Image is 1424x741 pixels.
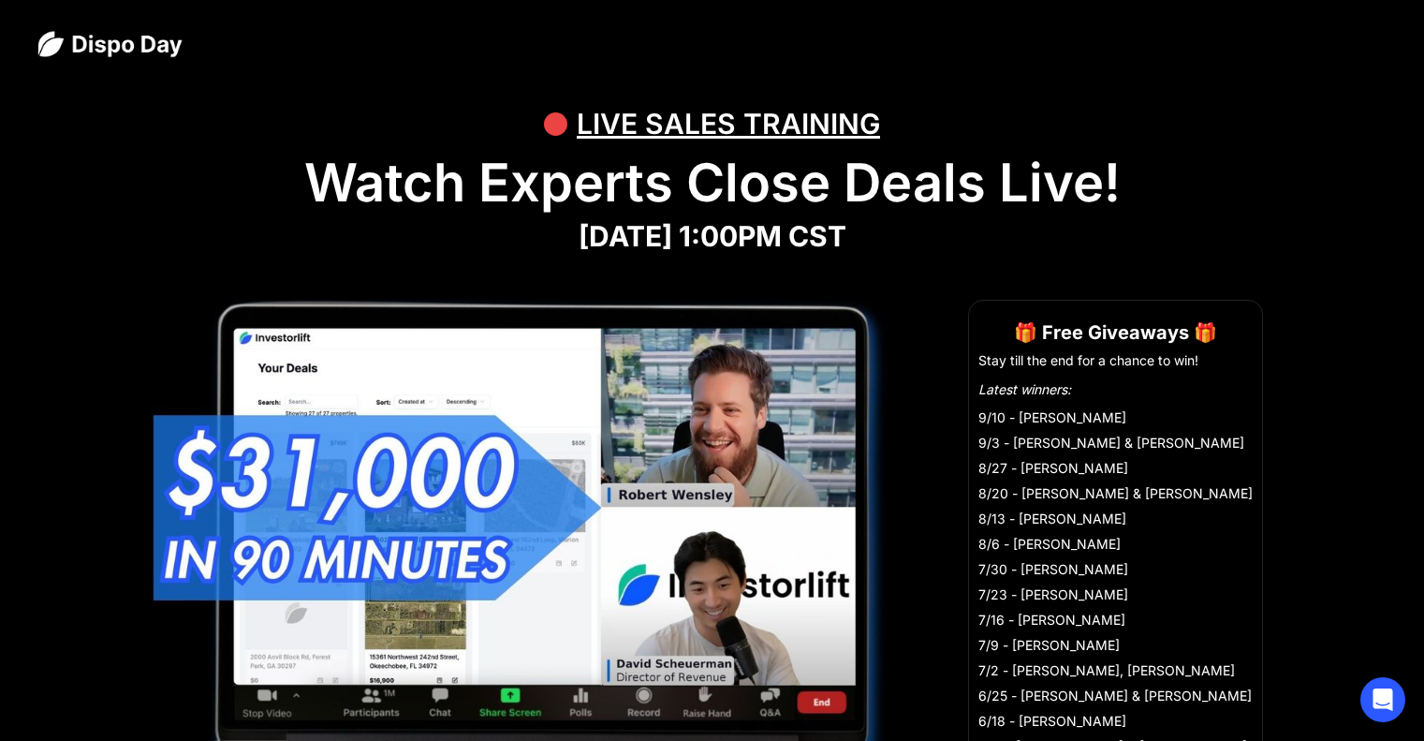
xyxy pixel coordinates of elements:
div: LIVE SALES TRAINING [577,96,880,152]
h1: Watch Experts Close Deals Live! [37,152,1387,215]
div: Open Intercom Messenger [1360,677,1405,722]
em: Latest winners: [978,381,1071,397]
strong: 🎁 Free Giveaways 🎁 [1014,321,1217,344]
strong: [DATE] 1:00PM CST [579,219,846,253]
li: Stay till the end for a chance to win! [978,351,1253,370]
